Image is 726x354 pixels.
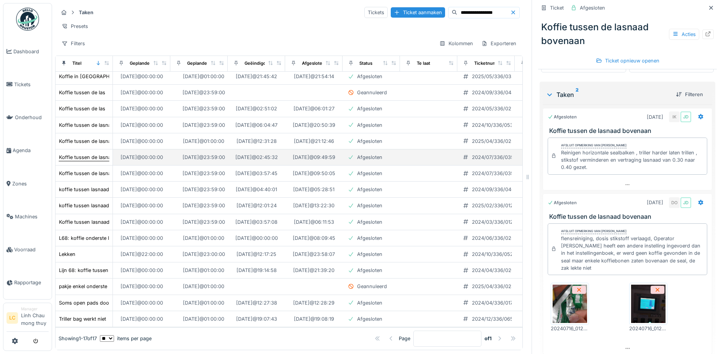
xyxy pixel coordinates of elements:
[293,299,334,306] div: [DATE] @ 12:28:29
[294,218,334,226] div: [DATE] @ 06:11:53
[561,235,704,272] div: flensreiniging, dosis stikstoff verlaagd, Operator [PERSON_NAME] heeft een andere instelling inge...
[121,299,163,306] div: [DATE] @ 00:00:00
[399,335,410,342] div: Page
[59,202,139,209] div: koffie tussen lasnaad : lekke pakje
[561,143,626,148] div: Afsluit opmerking van [PERSON_NAME]
[183,267,224,274] div: [DATE] @ 01:00:00
[121,170,163,177] div: [DATE] @ 00:00:00
[647,113,663,121] div: [DATE]
[13,147,49,154] span: Agenda
[121,121,163,129] div: [DATE] @ 00:00:00
[76,9,96,16] strong: Taken
[121,234,163,242] div: [DATE] @ 00:00:00
[593,56,662,66] div: Ticket opnieuw openen
[59,105,105,112] div: Koffie tussen de las
[669,111,680,122] div: IK
[548,114,577,120] div: Afgesloten
[183,89,225,96] div: [DATE] @ 23:59:00
[364,7,388,18] div: Tickets
[236,299,277,306] div: [DATE] @ 12:27:38
[550,4,564,11] div: Ticket
[3,167,52,200] a: Zones
[183,170,225,177] div: [DATE] @ 23:59:00
[436,38,476,49] div: Kolommen
[472,89,520,96] div: 2024/09/336/04839
[359,60,372,67] div: Status
[58,38,88,49] div: Filters
[357,283,387,290] div: Geannuleerd
[121,154,163,161] div: [DATE] @ 00:00:00
[472,105,520,112] div: 2024/05/336/02224
[3,266,52,299] a: Rapportage
[472,73,520,80] div: 2025/05/336/03535
[59,170,141,177] div: Koffie tussen de lasnaad bovenaan
[293,186,334,193] div: [DATE] @ 05:28:51
[13,48,49,55] span: Dashboard
[183,315,224,323] div: [DATE] @ 01:00:00
[546,90,670,99] div: Taken
[21,306,49,312] div: Manager
[478,38,520,49] div: Exporteren
[183,234,224,242] div: [DATE] @ 01:00:00
[59,315,106,323] div: Triller bag werkt niet
[183,154,225,161] div: [DATE] @ 23:59:00
[121,202,163,209] div: [DATE] @ 00:00:00
[7,312,18,324] li: LC
[183,186,225,193] div: [DATE] @ 23:59:00
[3,101,52,134] a: Onderhoud
[294,315,334,323] div: [DATE] @ 19:08:19
[294,73,334,80] div: [DATE] @ 21:54:14
[59,121,117,129] div: Koffie tussen de lasnaad
[130,60,176,67] div: Geplande begindatum
[576,90,579,99] sup: 2
[472,121,519,129] div: 2024/10/336/05335
[631,285,666,323] img: lrwpr6tbu32pkrbc3bkykdzm8r2r
[357,218,382,226] div: Afgesloten
[121,251,163,258] div: [DATE] @ 22:00:00
[357,170,382,177] div: Afgesloten
[680,197,691,208] div: JD
[669,29,699,40] div: Acties
[561,149,704,171] div: Reinigen horizontale sealbalken , triller harder laten trillen , stikstof verminderen en vertragi...
[21,306,49,330] li: Linh Chau mong thuy
[121,105,163,112] div: [DATE] @ 00:00:00
[357,202,382,209] div: Afgesloten
[549,127,709,134] h3: Koffie tussen de lasnaad bovenaan
[59,89,105,96] div: Koffie tussen de las
[417,60,430,67] div: Te laat
[183,105,225,112] div: [DATE] @ 23:59:00
[121,89,163,96] div: [DATE] @ 00:00:00
[472,299,519,306] div: 2024/04/336/01786
[245,60,272,67] div: Geëindigd op
[59,218,189,226] div: Koffie tussen lasnaad onderaan binnenste seal , niet lek
[236,105,277,112] div: [DATE] @ 02:51:02
[7,306,49,332] a: LC ManagerLinh Chau mong thuy
[474,60,504,67] div: Ticketnummer
[183,121,225,129] div: [DATE] @ 23:59:00
[548,200,577,206] div: Afgesloten
[472,283,520,290] div: 2025/04/336/02849
[293,234,335,242] div: [DATE] @ 08:09:45
[121,315,163,323] div: [DATE] @ 00:00:00
[357,73,382,80] div: Afgesloten
[235,170,277,177] div: [DATE] @ 03:57:45
[59,186,160,193] div: koffie tussen lasnaad door te hoog volume
[72,60,82,67] div: Titel
[235,234,278,242] div: [DATE] @ 00:00:00
[183,299,224,306] div: [DATE] @ 01:00:00
[183,73,224,80] div: [DATE] @ 01:00:00
[183,251,225,258] div: [DATE] @ 23:00:00
[3,35,52,68] a: Dashboard
[15,213,49,220] span: Machines
[472,251,518,258] div: 2024/10/336/05219
[357,267,382,274] div: Afgesloten
[293,202,334,209] div: [DATE] @ 13:22:30
[15,114,49,121] span: Onderhoud
[183,138,224,145] div: [DATE] @ 01:00:00
[100,335,152,342] div: items per page
[647,199,663,206] div: [DATE]
[391,7,445,18] div: Ticket aanmaken
[235,218,277,226] div: [DATE] @ 03:57:08
[3,233,52,266] a: Voorraad
[293,170,335,177] div: [DATE] @ 09:50:05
